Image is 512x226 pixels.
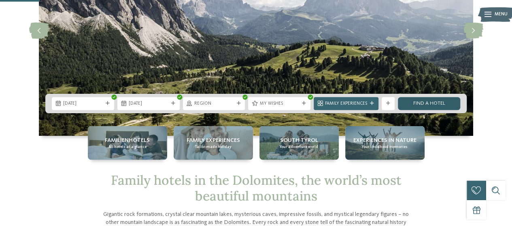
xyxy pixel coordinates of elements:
span: Region [194,101,234,107]
span: Family Experiences [325,101,367,107]
span: My wishes [259,101,299,107]
span: Family hotels in the Dolomites, the world’s most beautiful mountains [111,172,402,204]
span: [DATE] [63,101,103,107]
span: Your adventure world [280,144,318,150]
span: All hotels at a glance [108,144,147,150]
span: [DATE] [129,101,168,107]
span: South Tyrol [280,136,318,144]
a: Family hotels in the Dolomites: Holidays in the realm of the Pale Mountains Experiences in nature... [345,126,425,160]
a: Family hotels in the Dolomites: Holidays in the realm of the Pale Mountains South Tyrol Your adve... [259,126,339,160]
span: Familienhotels [105,136,150,144]
a: Family hotels in the Dolomites: Holidays in the realm of the Pale Mountains Family Experiences Ta... [174,126,253,160]
span: Experiences in nature [353,136,416,144]
a: Family hotels in the Dolomites: Holidays in the realm of the Pale Mountains Familienhotels All ho... [88,126,167,160]
span: Family Experiences [187,136,240,144]
span: Tailor-made holiday [195,144,232,150]
a: Find a hotel [398,97,460,110]
span: Your childhood memories [362,144,408,150]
